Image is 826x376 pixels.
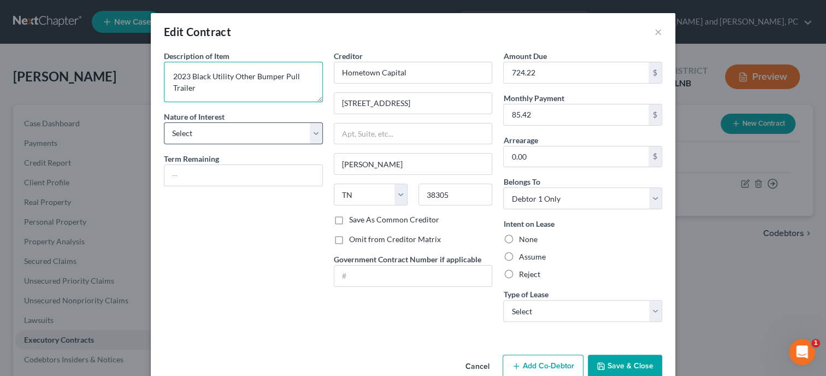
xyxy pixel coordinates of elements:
[648,104,662,125] div: $
[164,153,219,164] label: Term Remaining
[504,62,648,83] input: 0.00
[504,146,648,167] input: 0.00
[789,339,815,365] iframe: Intercom live chat
[334,254,481,265] label: Government Contract Number if applicable
[418,184,492,205] input: Enter zip..
[503,134,538,146] label: Arrearage
[349,214,439,225] label: Save As Common Creditor
[654,25,662,38] button: ×
[518,251,545,262] label: Assume
[334,266,492,286] input: #
[334,51,363,61] span: Creditor
[503,290,548,299] span: Type of Lease
[518,269,540,280] label: Reject
[648,146,662,167] div: $
[164,111,225,122] label: Nature of Interest
[334,154,492,174] input: Enter city...
[503,218,554,230] label: Intent on Lease
[334,62,493,84] input: Search creditor by name...
[334,93,492,114] input: Enter address...
[164,24,231,39] div: Edit Contract
[349,234,441,245] label: Omit from Creditor Matrix
[164,51,229,61] span: Description of Item
[504,104,648,125] input: 0.00
[164,165,322,186] input: --
[518,234,537,245] label: None
[503,50,546,62] label: Amount Due
[811,339,820,348] span: 1
[503,177,540,186] span: Belongs To
[334,124,492,144] input: Apt, Suite, etc...
[648,62,662,83] div: $
[503,92,564,104] label: Monthly Payment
